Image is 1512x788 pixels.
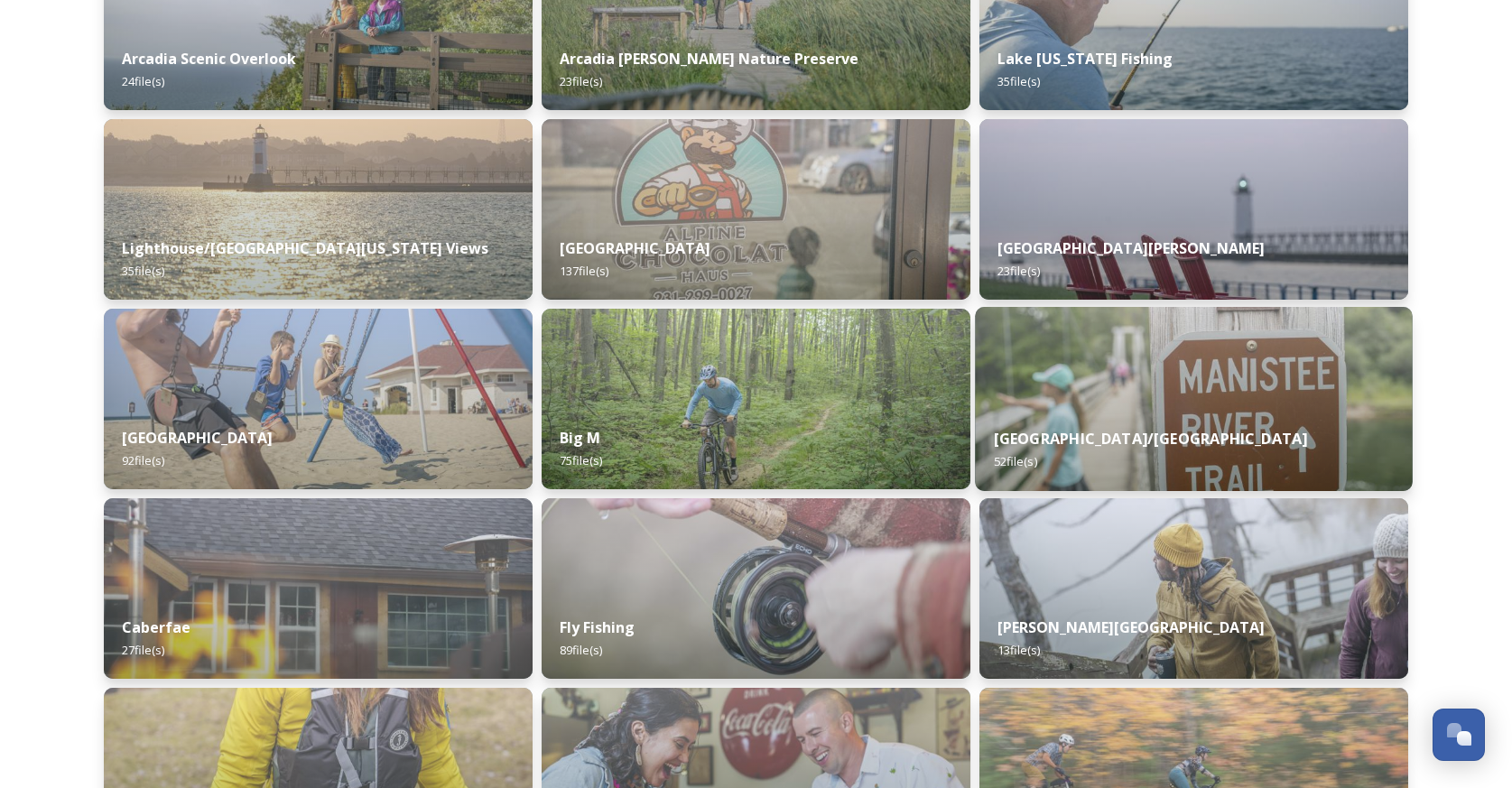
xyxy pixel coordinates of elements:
[560,73,602,89] span: 23 file(s)
[979,119,1408,300] img: 3f2d11d9-1b09-4650-b327-c84babf53947.jpg
[997,642,1040,658] span: 13 file(s)
[542,498,970,679] img: b5958818-2b7c-4e29-859a-07a2ff234187.jpg
[994,453,1037,469] span: 52 file(s)
[122,73,164,89] span: 24 file(s)
[104,309,533,489] img: 79f6f66b-d4f3-4e28-8d7f-ff3209b7bbbc.jpg
[122,49,296,69] strong: Arcadia Scenic Overlook
[560,452,602,468] span: 75 file(s)
[560,617,635,637] strong: Fly Fishing
[560,238,710,258] strong: [GEOGRAPHIC_DATA]
[560,428,600,448] strong: Big M
[542,309,970,489] img: 665acc9b-0682-4939-8e03-5cd562c36993.jpg
[104,119,533,300] img: 89eb658d-435f-436e-8f69-dd8c4e7c2e88.jpg
[122,238,488,258] strong: Lighthouse/[GEOGRAPHIC_DATA][US_STATE] Views
[560,642,602,658] span: 89 file(s)
[122,642,164,658] span: 27 file(s)
[122,263,164,279] span: 35 file(s)
[1433,709,1485,761] button: Open Chat
[975,307,1413,491] img: e594d590-454d-41cb-b972-f536f4573ad7.jpg
[104,498,533,679] img: 3aaf1325-10c0-4ef8-95ca-032133e18e38.jpg
[979,498,1408,679] img: f7bae7e9-5dac-4973-a296-e46a2b368b32.jpg
[997,73,1040,89] span: 35 file(s)
[997,263,1040,279] span: 23 file(s)
[122,452,164,468] span: 92 file(s)
[997,238,1265,258] strong: [GEOGRAPHIC_DATA][PERSON_NAME]
[122,617,190,637] strong: Caberfae
[560,263,608,279] span: 137 file(s)
[542,119,970,300] img: f64b0e6f-a29a-4675-9ff8-cb8c9969298a.jpg
[122,428,273,448] strong: [GEOGRAPHIC_DATA]
[997,617,1265,637] strong: [PERSON_NAME][GEOGRAPHIC_DATA]
[997,49,1173,69] strong: Lake [US_STATE] Fishing
[560,49,858,69] strong: Arcadia [PERSON_NAME] Nature Preserve
[994,429,1308,449] strong: [GEOGRAPHIC_DATA]/[GEOGRAPHIC_DATA]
